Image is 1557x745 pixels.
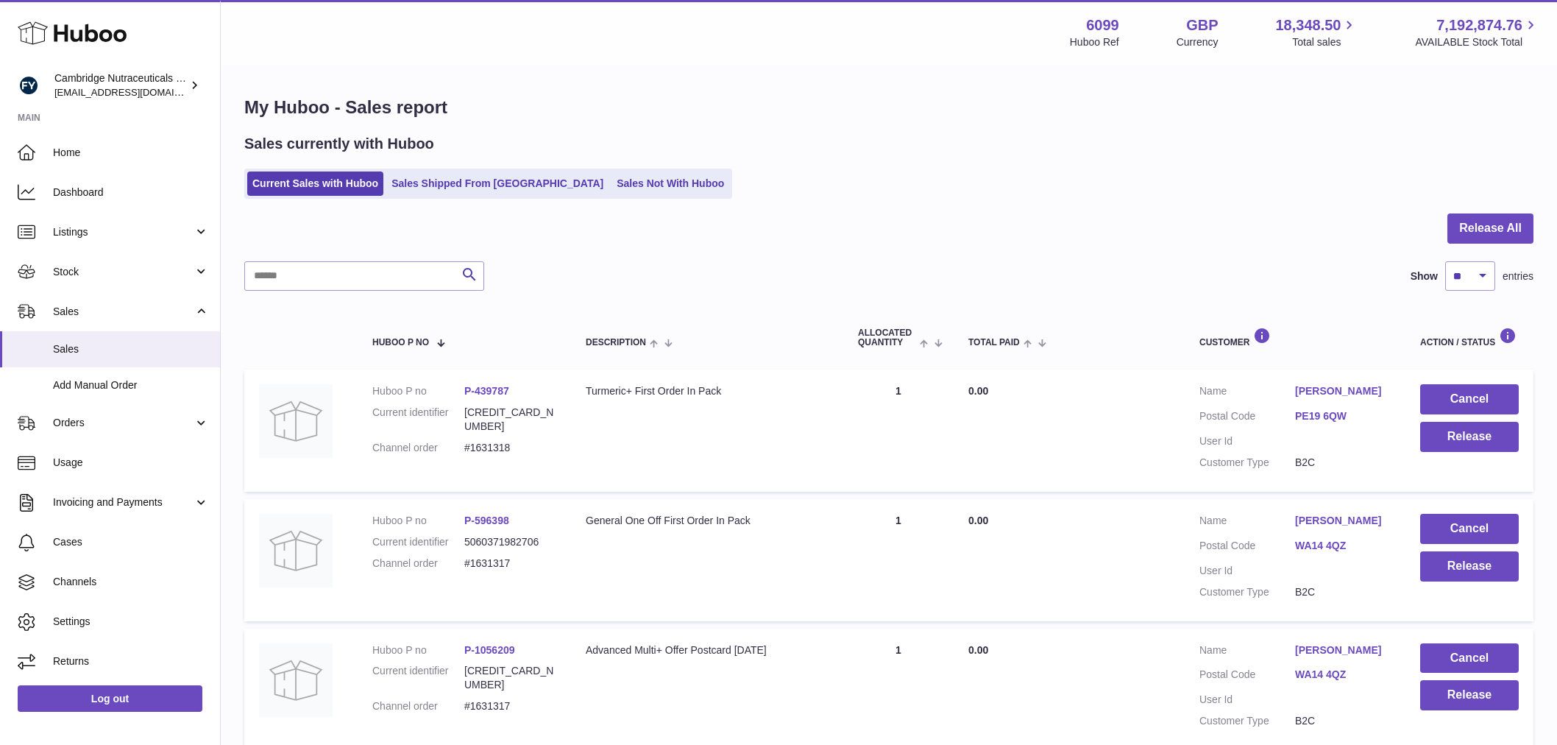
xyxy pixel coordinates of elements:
[386,172,609,196] a: Sales Shipped From [GEOGRAPHIC_DATA]
[968,644,988,656] span: 0.00
[53,615,209,629] span: Settings
[1199,585,1295,599] dt: Customer Type
[54,86,216,98] span: [EMAIL_ADDRESS][DOMAIN_NAME]
[1503,269,1533,283] span: entries
[1420,384,1519,414] button: Cancel
[1199,539,1295,557] dt: Postal Code
[843,370,954,492] td: 1
[464,557,556,571] dd: #1631317
[586,514,829,528] div: General One Off First Order In Pack
[1070,35,1119,49] div: Huboo Ref
[259,384,333,458] img: no-photo.jpg
[53,378,209,392] span: Add Manual Order
[1295,539,1391,553] a: WA14 4QZ
[372,441,464,455] dt: Channel order
[464,535,556,549] dd: 5060371982706
[611,172,729,196] a: Sales Not With Huboo
[1275,15,1358,49] a: 18,348.50 Total sales
[1177,35,1219,49] div: Currency
[1420,514,1519,544] button: Cancel
[858,328,916,347] span: ALLOCATED Quantity
[843,499,954,621] td: 1
[53,305,194,319] span: Sales
[586,338,646,347] span: Description
[372,384,464,398] dt: Huboo P no
[1295,456,1391,470] dd: B2C
[53,654,209,668] span: Returns
[1199,384,1295,402] dt: Name
[464,699,556,713] dd: #1631317
[1295,668,1391,682] a: WA14 4QZ
[1415,35,1539,49] span: AVAILABLE Stock Total
[1447,213,1533,244] button: Release All
[464,385,509,397] a: P-439787
[1295,714,1391,728] dd: B2C
[53,575,209,589] span: Channels
[53,495,194,509] span: Invoicing and Payments
[586,643,829,657] div: Advanced Multi+ Offer Postcard [DATE]
[464,664,556,692] dd: [CREDIT_CARD_NUMBER]
[1199,514,1295,532] dt: Name
[1411,269,1438,283] label: Show
[372,406,464,434] dt: Current identifier
[259,514,333,587] img: no-photo.jpg
[53,265,194,279] span: Stock
[372,514,464,528] dt: Huboo P no
[1420,643,1519,674] button: Cancel
[1275,15,1341,35] span: 18,348.50
[1295,409,1391,423] a: PE19 6QW
[1420,551,1519,582] button: Release
[372,338,429,347] span: Huboo P no
[18,74,40,96] img: huboo@camnutra.com
[372,664,464,692] dt: Current identifier
[53,342,209,356] span: Sales
[372,643,464,657] dt: Huboo P no
[1086,15,1119,35] strong: 6099
[1186,15,1218,35] strong: GBP
[1295,514,1391,528] a: [PERSON_NAME]
[968,515,988,526] span: 0.00
[464,515,509,526] a: P-596398
[1295,643,1391,657] a: [PERSON_NAME]
[586,384,829,398] div: Turmeric+ First Order In Pack
[968,385,988,397] span: 0.00
[1295,585,1391,599] dd: B2C
[244,134,434,154] h2: Sales currently with Huboo
[1199,668,1295,685] dt: Postal Code
[53,416,194,430] span: Orders
[53,146,209,160] span: Home
[1199,328,1391,347] div: Customer
[1292,35,1358,49] span: Total sales
[1199,564,1295,578] dt: User Id
[372,535,464,549] dt: Current identifier
[53,456,209,470] span: Usage
[53,225,194,239] span: Listings
[968,338,1020,347] span: Total paid
[1199,456,1295,470] dt: Customer Type
[1295,384,1391,398] a: [PERSON_NAME]
[1420,328,1519,347] div: Action / Status
[464,441,556,455] dd: #1631318
[18,685,202,712] a: Log out
[372,699,464,713] dt: Channel order
[464,644,515,656] a: P-1056209
[1436,15,1522,35] span: 7,192,874.76
[53,186,209,200] span: Dashboard
[247,172,383,196] a: Current Sales with Huboo
[372,557,464,571] dt: Channel order
[1199,434,1295,448] dt: User Id
[1199,643,1295,661] dt: Name
[1415,15,1539,49] a: 7,192,874.76 AVAILABLE Stock Total
[464,406,556,434] dd: [CREDIT_CARD_NUMBER]
[1199,693,1295,707] dt: User Id
[1199,409,1295,427] dt: Postal Code
[53,535,209,549] span: Cases
[54,71,187,99] div: Cambridge Nutraceuticals Ltd
[1199,714,1295,728] dt: Customer Type
[1420,422,1519,452] button: Release
[244,96,1533,119] h1: My Huboo - Sales report
[259,643,333,717] img: no-photo.jpg
[1420,680,1519,710] button: Release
